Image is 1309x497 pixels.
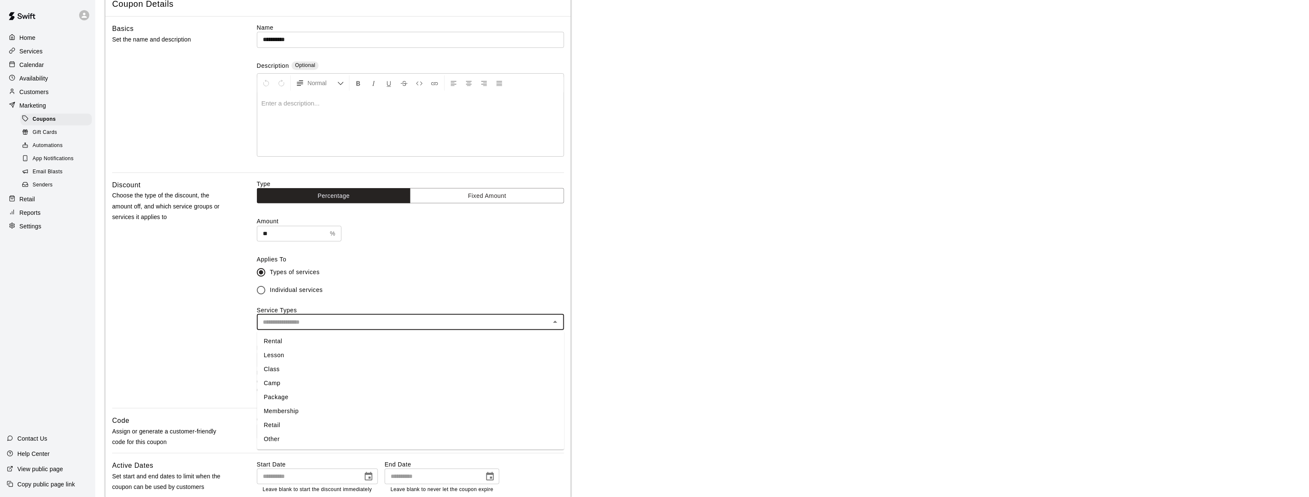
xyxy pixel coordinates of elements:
[7,31,88,44] a: Home
[7,99,88,112] a: Marketing
[33,168,63,176] span: Email Blasts
[19,61,44,69] p: Calendar
[257,307,297,314] label: Service Types
[274,75,289,91] button: Redo
[351,75,366,91] button: Format Bold
[257,61,289,71] label: Description
[20,166,92,178] div: Email Blasts
[20,140,92,152] div: Automations
[549,316,561,328] button: Close
[112,23,134,34] h6: Basics
[7,220,88,233] a: Settings
[112,460,154,471] h6: Active Dates
[33,142,63,150] span: Automations
[257,460,378,469] label: Start Date
[19,222,41,230] p: Settings
[20,113,95,126] a: Coupons
[112,426,230,447] p: Assign or generate a customer-friendly code for this coupon
[391,486,493,494] p: Leave blank to never let the coupon expire
[382,75,396,91] button: Format Underline
[257,376,564,390] li: Camp
[7,193,88,205] a: Retail
[257,334,564,348] li: Rental
[112,34,230,45] p: Set the name and description
[367,75,381,91] button: Format Italics
[33,155,74,163] span: App Notifications
[257,180,564,188] label: Type
[7,86,88,98] a: Customers
[33,115,56,124] span: Coupons
[477,75,491,91] button: Right Align
[20,153,92,165] div: App Notifications
[19,101,46,110] p: Marketing
[330,229,336,238] p: %
[20,179,92,191] div: Senders
[446,75,461,91] button: Left Align
[270,286,323,294] span: Individual services
[19,74,48,83] p: Availability
[257,404,564,418] li: Membership
[482,468,499,485] button: Choose date
[19,208,41,217] p: Reports
[17,480,75,489] p: Copy public page link
[257,23,564,32] label: Name
[20,179,95,192] a: Senders
[17,434,47,443] p: Contact Us
[412,75,427,91] button: Insert Code
[20,114,92,125] div: Coupons
[257,390,564,404] li: Package
[257,362,564,376] li: Class
[7,72,88,85] a: Availability
[19,33,36,42] p: Home
[112,180,141,191] h6: Discount
[19,195,35,203] p: Retail
[112,415,130,426] h6: Code
[385,460,499,469] label: End Date
[263,486,372,494] p: Leave blank to start the discount immediately
[20,126,95,139] a: Gift Cards
[20,166,95,179] a: Email Blasts
[360,468,377,485] button: Choose date
[257,255,564,264] label: Applies To
[270,268,320,277] span: Types of services
[410,188,564,204] button: Fixed Amount
[257,432,564,446] li: Other
[33,181,53,189] span: Senders
[257,188,411,204] button: Percentage
[112,190,230,222] p: Choose the type of the discount, the amount off, and which service groups or services it applies to
[20,127,92,139] div: Gift Cards
[492,75,507,91] button: Justify Align
[257,217,564,225] label: Amount
[33,128,57,137] span: Gift Cards
[257,348,564,362] li: Lesson
[7,206,88,219] a: Reports
[427,75,442,91] button: Insert Link
[7,58,88,71] a: Calendar
[259,75,273,91] button: Undo
[19,47,43,56] p: Services
[308,79,337,87] span: Normal
[257,418,564,432] li: Retail
[292,75,347,91] button: Formatting Options
[7,45,88,58] a: Services
[397,75,411,91] button: Format Strikethrough
[17,465,63,473] p: View public page
[295,62,315,68] span: Optional
[17,450,50,458] p: Help Center
[112,471,230,492] p: Set start and end dates to limit when the coupon can be used by customers
[20,139,95,153] a: Automations
[20,153,95,166] a: App Notifications
[462,75,476,91] button: Center Align
[19,88,49,96] p: Customers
